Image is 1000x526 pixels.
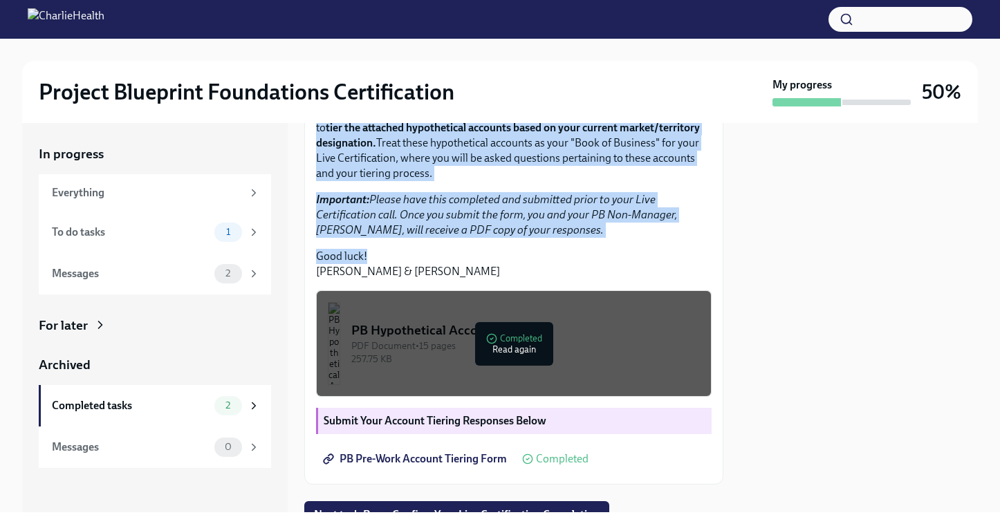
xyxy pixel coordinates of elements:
[922,79,961,104] h3: 50%
[39,212,271,253] a: To do tasks1
[324,414,546,427] strong: Submit Your Account Tiering Responses Below
[316,193,677,236] em: Please have this completed and submitted prior to your Live Certification call. Once you submit t...
[39,317,271,335] a: For later
[316,193,369,206] strong: Important:
[316,249,712,279] p: Good luck! [PERSON_NAME] & [PERSON_NAME]
[328,302,340,385] img: PB Hypothetical Accounts
[52,398,209,413] div: Completed tasks
[216,442,240,452] span: 0
[39,174,271,212] a: Everything
[316,290,712,397] button: PB Hypothetical AccountsPDF Document•15 pages257.75 KBCompletedRead again
[39,317,88,335] div: For later
[351,339,700,353] div: PDF Document • 15 pages
[217,268,239,279] span: 2
[218,227,239,237] span: 1
[217,400,239,411] span: 2
[351,353,700,366] div: 257.75 KB
[52,225,209,240] div: To do tasks
[536,453,589,464] span: Completed
[39,78,454,106] h2: Project Blueprint Foundations Certification
[39,253,271,294] a: Messages2
[314,508,600,522] span: Next task : Reps: Confirm Your Live Certification Completion
[52,266,209,281] div: Messages
[52,185,242,200] div: Everything
[39,385,271,426] a: Completed tasks2
[39,426,271,468] a: Messages0
[39,356,271,374] a: Archived
[772,77,832,93] strong: My progress
[351,321,700,339] div: PB Hypothetical Accounts
[39,145,271,163] a: In progress
[28,8,104,30] img: CharlieHealth
[316,445,517,473] a: PB Pre-Work Account Tiering Form
[52,440,209,455] div: Messages
[326,452,507,466] span: PB Pre-Work Account Tiering Form
[316,105,712,181] p: In preparation for your Project Blueprint Live Certification, please take the time to Treat these...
